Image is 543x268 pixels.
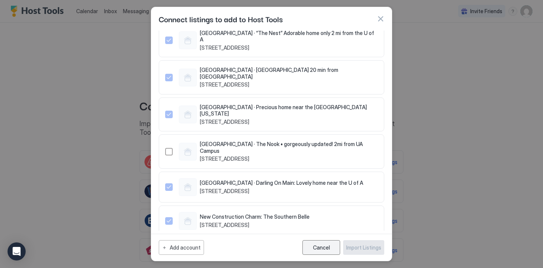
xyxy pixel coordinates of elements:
span: [GEOGRAPHIC_DATA] · The Nook • gorgeously updated! 2mi from UA Campus [200,141,378,154]
span: [GEOGRAPHIC_DATA] · Precious home near the [GEOGRAPHIC_DATA][US_STATE] [200,104,378,117]
span: [GEOGRAPHIC_DATA] · “The Nest” Adorable home only 2 mi from the U of A [200,30,378,43]
div: 31497080 [165,30,378,51]
span: [GEOGRAPHIC_DATA] · Darling On Main: Lovely home near the U of A [200,180,363,186]
button: Add account [159,240,204,255]
button: Cancel [302,240,340,255]
div: Open Intercom Messenger [8,242,26,260]
div: Cancel [313,244,330,251]
span: [STREET_ADDRESS] [200,81,378,88]
span: [STREET_ADDRESS] [200,222,310,228]
div: 563844507021271145 [165,141,378,162]
button: Import Listings [343,240,384,255]
div: 926246338716374679 [165,212,378,230]
span: Connect listings to add to Host Tools [159,13,283,24]
span: New Construction Charm: The Southern Belle [200,213,310,220]
span: [GEOGRAPHIC_DATA] · [GEOGRAPHIC_DATA] 20 min from [GEOGRAPHIC_DATA] [200,67,378,80]
span: [STREET_ADDRESS] [200,155,378,162]
span: [STREET_ADDRESS] [200,44,378,51]
span: [STREET_ADDRESS] [200,119,378,125]
span: [STREET_ADDRESS] [200,188,363,195]
div: Import Listings [346,244,381,251]
div: 838487313153687827 [165,178,378,196]
div: Add account [170,244,201,251]
div: 53834793 [165,104,378,125]
div: 49294856 [165,67,378,88]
